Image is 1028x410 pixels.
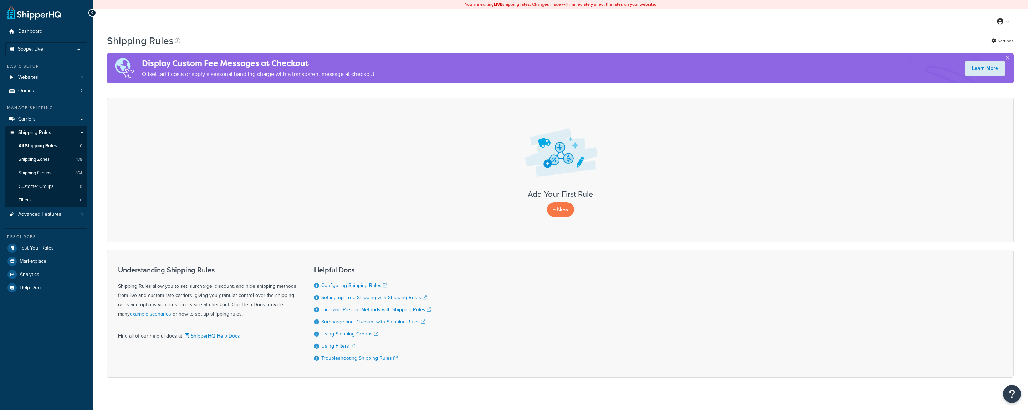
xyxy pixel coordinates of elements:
a: Hide and Prevent Methods with Shipping Rules [321,306,431,313]
a: Websites 1 [5,71,87,84]
span: Test Your Rates [20,245,54,251]
a: Test Your Rates [5,242,87,255]
span: 0 [80,184,82,190]
a: Filters 0 [5,194,87,207]
span: Origins [18,88,34,94]
span: 164 [76,170,82,176]
div: Manage Shipping [5,105,87,111]
a: Using Filters [321,342,355,350]
a: Troubleshooting Shipping Rules [321,354,398,362]
li: Shipping Zones [5,153,87,166]
span: Marketplace [20,258,46,265]
span: Websites [18,75,38,81]
li: Filters [5,194,87,207]
span: 178 [76,157,82,163]
span: Shipping Rules [18,130,51,136]
button: Open Resource Center [1003,385,1021,403]
div: Shipping Rules allow you to set, surcharge, discount, and hide shipping methods from live and cus... [118,266,296,319]
span: Shipping Groups [19,170,51,176]
a: Marketplace [5,255,87,268]
span: Dashboard [18,29,42,35]
li: All Shipping Rules [5,139,87,153]
li: Shipping Groups [5,166,87,180]
span: 1 [81,211,83,217]
a: Analytics [5,268,87,281]
a: Advanced Features 1 [5,208,87,221]
span: 0 [80,143,82,149]
span: Scope: Live [18,46,43,52]
a: Setting up Free Shipping with Shipping Rules [321,294,427,301]
p: + New [547,202,574,217]
h3: Understanding Shipping Rules [118,266,296,274]
a: Learn More [965,61,1005,76]
a: Shipping Rules [5,126,87,139]
span: Carriers [18,116,36,122]
span: All Shipping Rules [19,143,57,149]
a: Origins 2 [5,84,87,98]
a: Configuring Shipping Rules [321,282,387,289]
span: Analytics [20,272,39,278]
a: All Shipping Rules 0 [5,139,87,153]
span: Customer Groups [19,184,53,190]
a: Help Docs [5,281,87,294]
p: Offset tariff costs or apply a seasonal handling charge with a transparent message at checkout. [142,69,376,79]
div: Resources [5,234,87,240]
a: Customer Groups 0 [5,180,87,193]
h3: Add Your First Rule [114,190,1006,199]
span: Shipping Zones [19,157,50,163]
a: Carriers [5,113,87,126]
h3: Helpful Docs [314,266,431,274]
li: Advanced Features [5,208,87,221]
div: Basic Setup [5,63,87,70]
a: ShipperHQ Home [7,5,61,20]
a: Shipping Zones 178 [5,153,87,166]
span: 2 [80,88,83,94]
div: Find all of our helpful docs at: [118,326,296,341]
a: Shipping Groups 164 [5,166,87,180]
img: duties-banner-06bc72dcb5fe05cb3f9472aba00be2ae8eb53ab6f0d8bb03d382ba314ac3c341.png [107,53,142,83]
li: Websites [5,71,87,84]
a: Settings [991,36,1014,46]
span: Filters [19,197,31,203]
span: Help Docs [20,285,43,291]
h1: Shipping Rules [107,34,174,48]
a: ShipperHQ Help Docs [183,332,240,340]
span: 0 [80,197,82,203]
a: Using Shipping Groups [321,330,378,338]
span: 1 [81,75,83,81]
li: Shipping Rules [5,126,87,207]
h4: Display Custom Fee Messages at Checkout [142,57,376,69]
b: LIVE [494,1,502,7]
a: Surcharge and Discount with Shipping Rules [321,318,425,326]
li: Customer Groups [5,180,87,193]
li: Origins [5,84,87,98]
a: Dashboard [5,25,87,38]
a: example scenarios [130,310,171,318]
span: Advanced Features [18,211,61,217]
